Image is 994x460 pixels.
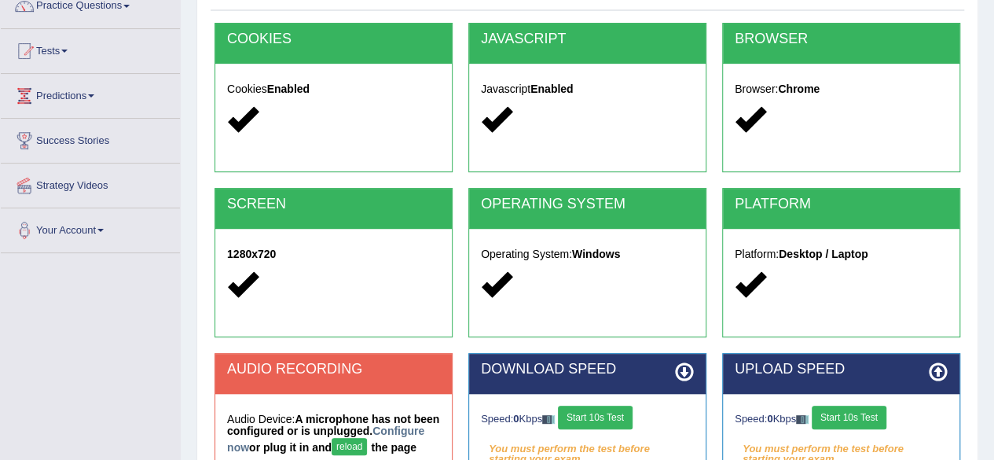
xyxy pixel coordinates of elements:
[481,248,694,260] h5: Operating System:
[735,406,948,433] div: Speed: Kbps
[332,438,367,455] button: reload
[735,197,948,212] h2: PLATFORM
[796,415,809,424] img: ajax-loader-fb-connection.gif
[1,208,180,248] a: Your Account
[1,74,180,113] a: Predictions
[767,413,772,425] strong: 0
[572,248,620,260] strong: Windows
[1,119,180,158] a: Success Stories
[227,31,440,47] h2: COOKIES
[227,362,440,377] h2: AUDIO RECORDING
[735,31,948,47] h2: BROWSER
[558,406,633,429] button: Start 10s Test
[513,413,519,425] strong: 0
[735,248,948,260] h5: Platform:
[227,248,276,260] strong: 1280x720
[227,413,439,454] strong: A microphone has not been configured or is unplugged. or plug it in and the page
[481,362,694,377] h2: DOWNLOAD SPEED
[227,83,440,95] h5: Cookies
[227,197,440,212] h2: SCREEN
[812,406,886,429] button: Start 10s Test
[481,31,694,47] h2: JAVASCRIPT
[1,29,180,68] a: Tests
[1,164,180,203] a: Strategy Videos
[481,197,694,212] h2: OPERATING SYSTEM
[481,406,694,433] div: Speed: Kbps
[542,415,555,424] img: ajax-loader-fb-connection.gif
[735,362,948,377] h2: UPLOAD SPEED
[778,83,820,95] strong: Chrome
[735,83,948,95] h5: Browser:
[227,425,424,454] a: Configure now
[530,83,573,95] strong: Enabled
[779,248,868,260] strong: Desktop / Laptop
[481,83,694,95] h5: Javascript
[267,83,310,95] strong: Enabled
[227,414,440,459] h5: Audio Device:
